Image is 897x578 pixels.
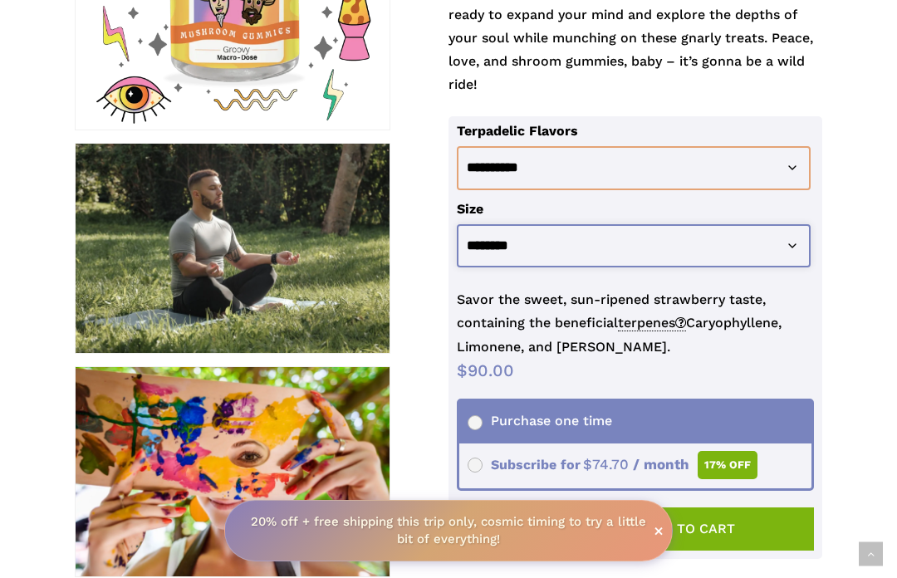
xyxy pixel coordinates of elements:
span: 74.70 [583,456,629,473]
strong: 20% off + free shipping this trip only, cosmic timing to try a little bit of everything! [251,514,646,546]
label: Terpadelic Flavors [457,123,578,139]
span: Purchase one time [468,413,612,429]
span: × [654,522,664,539]
span: $ [457,360,468,380]
a: Back to top [859,542,883,566]
span: $ [583,456,592,473]
label: Size [457,201,483,217]
bdi: 90.00 [457,360,514,380]
p: Savor the sweet, sun-ripened strawberry taste, containing the beneficial Caryophyllene, Limonene,... [457,288,814,359]
span: Subscribe for [468,457,757,473]
span: terpenes [618,315,686,331]
button: Add to cart [565,507,814,551]
span: / month [633,456,689,473]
